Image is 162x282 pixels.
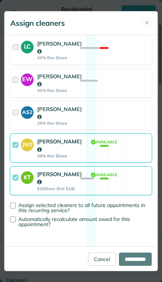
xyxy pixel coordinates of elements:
strong: AS2 [21,106,34,116]
h5: Assign cleaners [10,18,65,28]
strong: LC [21,41,34,51]
strong: [PERSON_NAME] [37,171,82,185]
strong: EW [21,74,34,84]
strong: 38% Rev Share [37,153,82,158]
span: Automatically recalculate amount owed for this appointment? [18,216,130,228]
a: Cancel [88,253,116,266]
strong: [PERSON_NAME] [37,40,82,55]
strong: 40% Rev Share [37,88,82,93]
strong: [PERSON_NAME] [37,73,82,88]
span: Assign selected cleaners to all future appointments in this recurring service? [18,202,145,214]
strong: [PERSON_NAME] [37,138,82,153]
strong: JW2 [21,139,34,149]
strong: KT [21,171,34,182]
strong: [PERSON_NAME] [37,106,82,120]
strong: $15/hour (Est: $19) [37,186,82,191]
strong: 40% Rev Share [37,55,82,60]
span: ✕ [145,19,149,26]
strong: 38% Rev Share [37,121,82,126]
